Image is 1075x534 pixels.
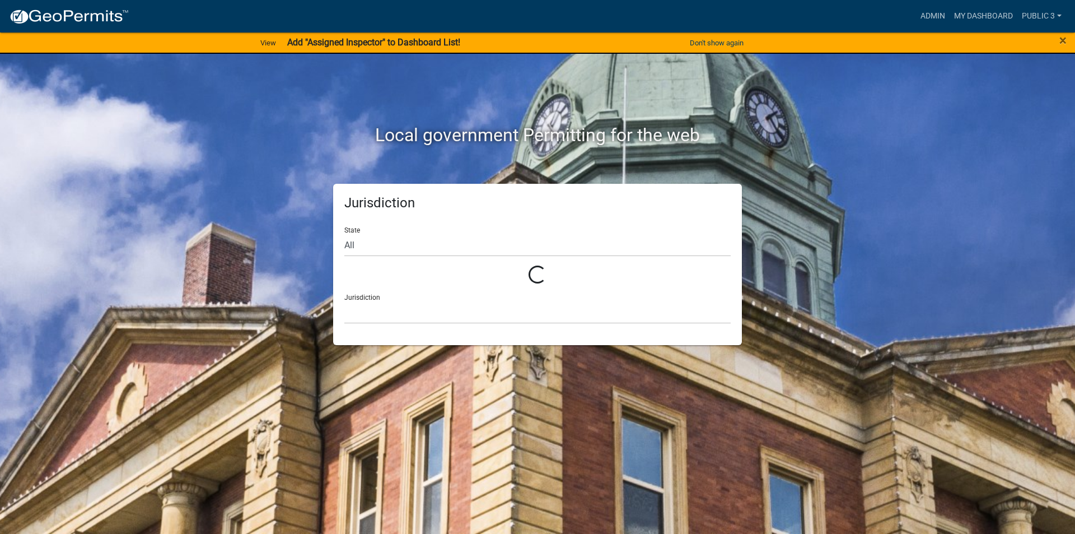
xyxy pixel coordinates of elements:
a: public 3 [1017,6,1066,27]
a: My Dashboard [950,6,1017,27]
a: Admin [916,6,950,27]
button: Close [1059,34,1067,47]
h5: Jurisdiction [344,195,731,211]
h2: Local government Permitting for the web [227,124,848,146]
a: View [256,34,281,52]
span: × [1059,32,1067,48]
strong: Add "Assigned Inspector" to Dashboard List! [287,37,460,48]
button: Don't show again [685,34,748,52]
